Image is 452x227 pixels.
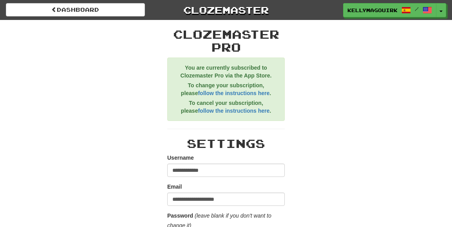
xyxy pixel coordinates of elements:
[167,28,285,54] h2: Clozemaster Pro
[167,154,194,162] label: Username
[415,6,419,12] span: /
[167,212,193,220] label: Password
[198,90,269,96] a: follow the instructions here
[198,108,269,114] a: follow the instructions here
[181,65,272,79] strong: You are currently subscribed to Clozemaster Pro via the App Store.
[343,3,436,17] a: kellymagouirk /
[6,3,145,16] a: Dashboard
[167,137,285,150] h2: Settings
[181,100,271,114] strong: To cancel your subscription, please .
[181,82,271,96] strong: To change your subscription, please .
[167,183,182,191] label: Email
[157,3,296,17] a: Clozemaster
[347,7,398,14] span: kellymagouirk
